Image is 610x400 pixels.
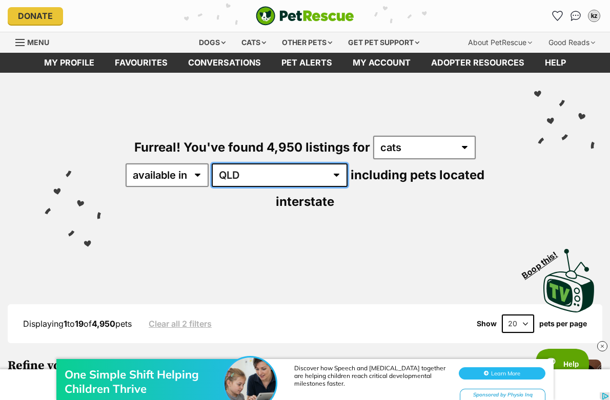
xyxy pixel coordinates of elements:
div: Dogs [192,32,233,53]
button: Learn More [459,29,545,41]
span: Furreal! You've found 4,950 listings for [134,140,370,155]
img: logo-cat-932fe2b9b8326f06289b0f2fb663e598f794de774fb13d1741a6617ecf9a85b4.svg [256,6,354,26]
a: Donate [8,7,63,25]
div: kz [589,11,599,21]
img: consumer-privacy-logo.png [1,1,9,9]
a: Clear all 2 filters [149,319,212,328]
span: Boop this! [520,243,567,280]
a: Favourites [549,8,565,24]
strong: 4,950 [92,319,115,329]
a: Privacy Notification [72,1,82,9]
strong: 1 [64,319,67,329]
div: Sponsored by Physio Inq [460,50,545,63]
a: Adopter resources [421,53,535,73]
label: pets per page [539,320,587,328]
span: including pets located interstate [276,167,484,209]
div: Other pets [275,32,339,53]
img: iconc.png [71,1,81,8]
a: My account [342,53,421,73]
a: PetRescue [256,6,354,26]
a: My profile [34,53,105,73]
div: Discover how Speech and [MEDICAL_DATA] together are helping children reach critical developmental... [294,26,448,49]
a: Favourites [105,53,178,73]
img: PetRescue TV logo [543,249,595,312]
span: Show [477,320,497,328]
span: Menu [27,38,49,47]
div: Good Reads [541,32,602,53]
div: About PetRescue [461,32,539,53]
a: Pet alerts [271,53,342,73]
span: Displaying to of pets [23,319,132,329]
ul: Account quick links [549,8,602,24]
img: consumer-privacy-logo.png [73,1,81,9]
div: Get pet support [341,32,426,53]
a: Boop this! [543,240,595,314]
a: Conversations [567,8,584,24]
a: conversations [178,53,271,73]
div: Cats [234,32,273,53]
a: Menu [15,32,56,51]
button: My account [586,8,602,24]
img: close_rtb.svg [597,341,607,351]
div: One Simple Shift Helping Children Thrive [65,29,229,57]
strong: 19 [75,319,84,329]
img: chat-41dd97257d64d25036548639549fe6c8038ab92f7586957e7f3b1b290dea8141.svg [571,11,581,21]
img: One Simple Shift Helping Children Thrive [225,19,276,70]
a: Help [535,53,576,73]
